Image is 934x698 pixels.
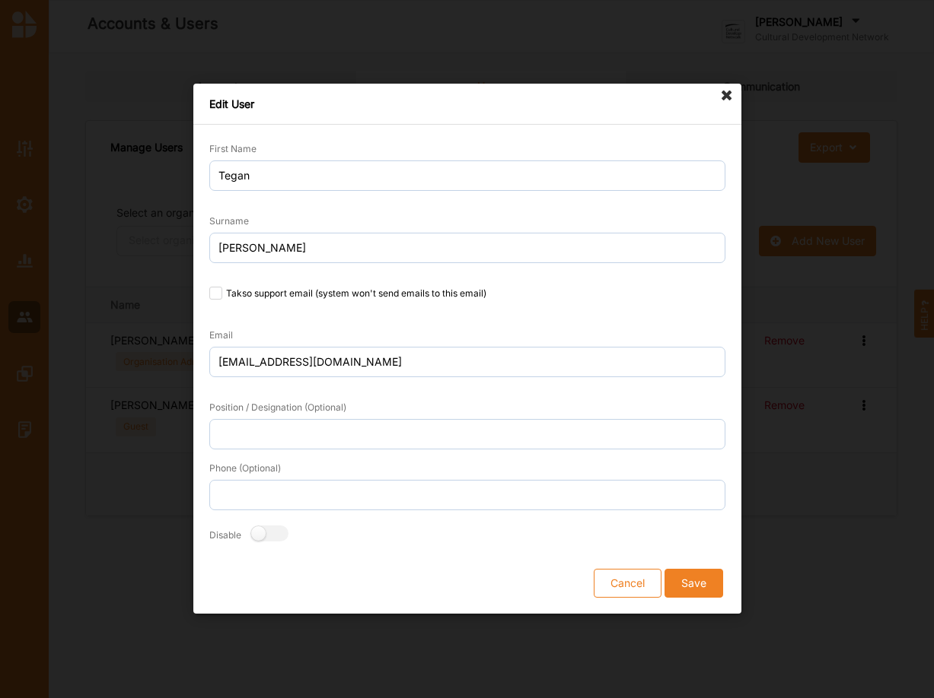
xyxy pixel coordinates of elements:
div: Edit User [193,84,741,125]
button: Cancel [594,570,661,598]
label: Position / Designation (Optional) [209,401,346,414]
label: Surname [209,214,249,227]
label: Phone (Optional) [209,462,281,474]
label: Email [209,328,233,341]
label: Takso support email (system won't send emails to this email) [209,287,486,300]
label: First Name [209,142,257,155]
button: Save [664,570,722,598]
label: Disable [209,528,241,545]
